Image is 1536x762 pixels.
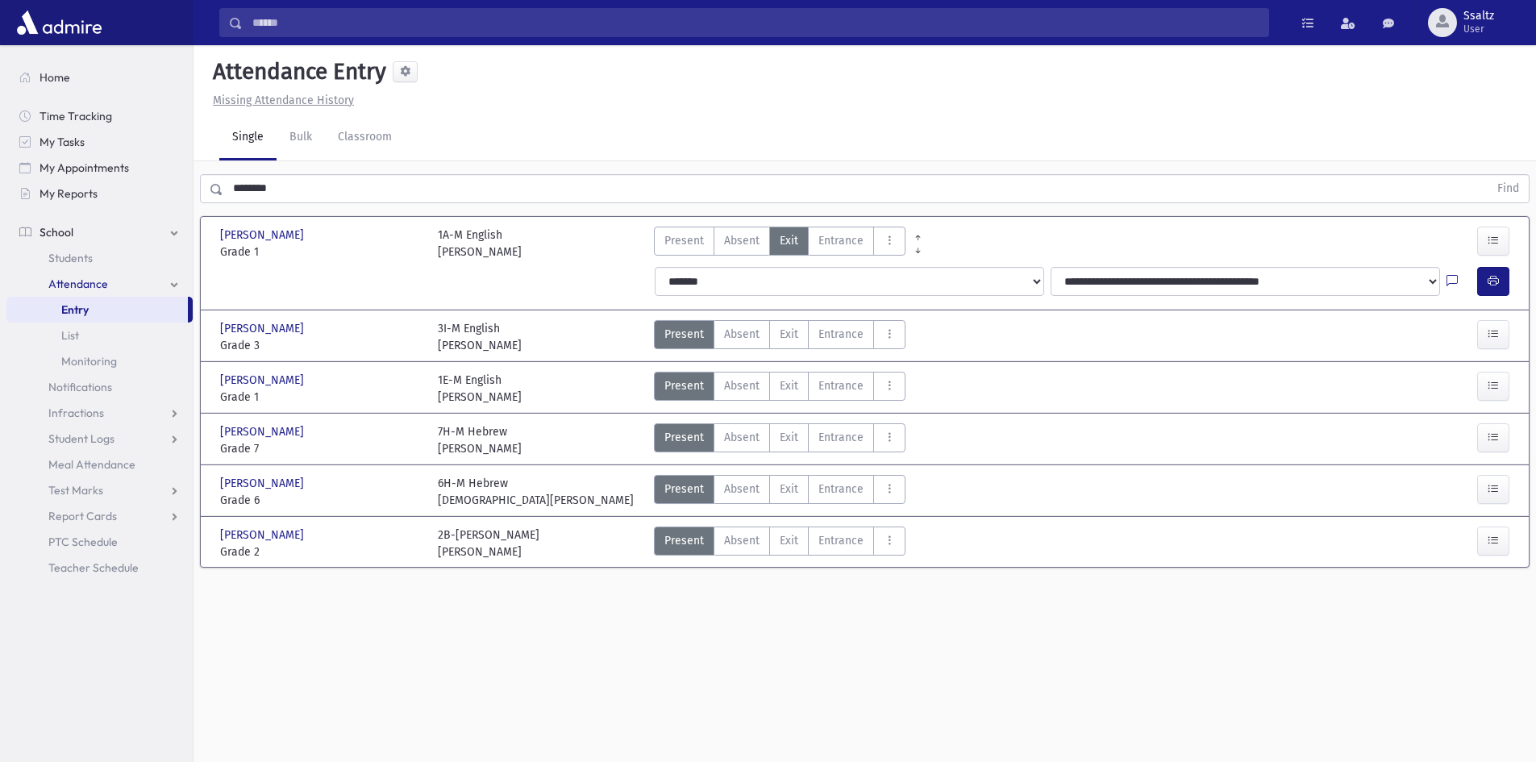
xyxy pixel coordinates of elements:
[6,297,188,323] a: Entry
[6,503,193,529] a: Report Cards
[6,219,193,245] a: School
[220,337,422,354] span: Grade 3
[780,429,798,446] span: Exit
[6,529,193,555] a: PTC Schedule
[40,70,70,85] span: Home
[6,452,193,477] a: Meal Attendance
[61,302,89,317] span: Entry
[664,481,704,498] span: Present
[438,372,522,406] div: 1E-M English [PERSON_NAME]
[48,535,118,549] span: PTC Schedule
[818,429,864,446] span: Entrance
[6,245,193,271] a: Students
[6,348,193,374] a: Monitoring
[664,326,704,343] span: Present
[654,320,905,354] div: AttTypes
[438,475,634,509] div: 6H-M Hebrew [DEMOGRAPHIC_DATA][PERSON_NAME]
[220,227,307,244] span: [PERSON_NAME]
[219,115,277,160] a: Single
[48,457,135,472] span: Meal Attendance
[61,354,117,369] span: Monitoring
[818,326,864,343] span: Entrance
[48,380,112,394] span: Notifications
[325,115,405,160] a: Classroom
[206,58,386,85] h5: Attendance Entry
[6,129,193,155] a: My Tasks
[48,277,108,291] span: Attendance
[40,225,73,239] span: School
[48,509,117,523] span: Report Cards
[1488,175,1529,202] button: Find
[780,326,798,343] span: Exit
[818,532,864,549] span: Entrance
[277,115,325,160] a: Bulk
[6,555,193,581] a: Teacher Schedule
[213,94,354,107] u: Missing Attendance History
[13,6,106,39] img: AdmirePro
[664,429,704,446] span: Present
[664,377,704,394] span: Present
[654,227,905,260] div: AttTypes
[48,560,139,575] span: Teacher Schedule
[1463,10,1494,23] span: Ssaltz
[220,543,422,560] span: Grade 2
[664,532,704,549] span: Present
[654,527,905,560] div: AttTypes
[724,326,760,343] span: Absent
[48,406,104,420] span: Infractions
[220,423,307,440] span: [PERSON_NAME]
[664,232,704,249] span: Present
[724,429,760,446] span: Absent
[724,377,760,394] span: Absent
[40,135,85,149] span: My Tasks
[818,377,864,394] span: Entrance
[6,374,193,400] a: Notifications
[438,423,522,457] div: 7H-M Hebrew [PERSON_NAME]
[61,328,79,343] span: List
[6,103,193,129] a: Time Tracking
[818,232,864,249] span: Entrance
[1463,23,1494,35] span: User
[243,8,1268,37] input: Search
[654,423,905,457] div: AttTypes
[220,475,307,492] span: [PERSON_NAME]
[6,271,193,297] a: Attendance
[818,481,864,498] span: Entrance
[780,532,798,549] span: Exit
[6,155,193,181] a: My Appointments
[780,377,798,394] span: Exit
[220,527,307,543] span: [PERSON_NAME]
[220,372,307,389] span: [PERSON_NAME]
[220,440,422,457] span: Grade 7
[654,372,905,406] div: AttTypes
[40,109,112,123] span: Time Tracking
[438,527,539,560] div: 2B-[PERSON_NAME] [PERSON_NAME]
[724,481,760,498] span: Absent
[654,475,905,509] div: AttTypes
[724,532,760,549] span: Absent
[6,181,193,206] a: My Reports
[724,232,760,249] span: Absent
[220,389,422,406] span: Grade 1
[40,186,98,201] span: My Reports
[438,227,522,260] div: 1A-M English [PERSON_NAME]
[6,477,193,503] a: Test Marks
[780,232,798,249] span: Exit
[40,160,129,175] span: My Appointments
[6,323,193,348] a: List
[48,251,93,265] span: Students
[6,65,193,90] a: Home
[780,481,798,498] span: Exit
[206,94,354,107] a: Missing Attendance History
[48,483,103,498] span: Test Marks
[220,244,422,260] span: Grade 1
[220,492,422,509] span: Grade 6
[220,320,307,337] span: [PERSON_NAME]
[6,400,193,426] a: Infractions
[438,320,522,354] div: 3I-M English [PERSON_NAME]
[6,426,193,452] a: Student Logs
[48,431,114,446] span: Student Logs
